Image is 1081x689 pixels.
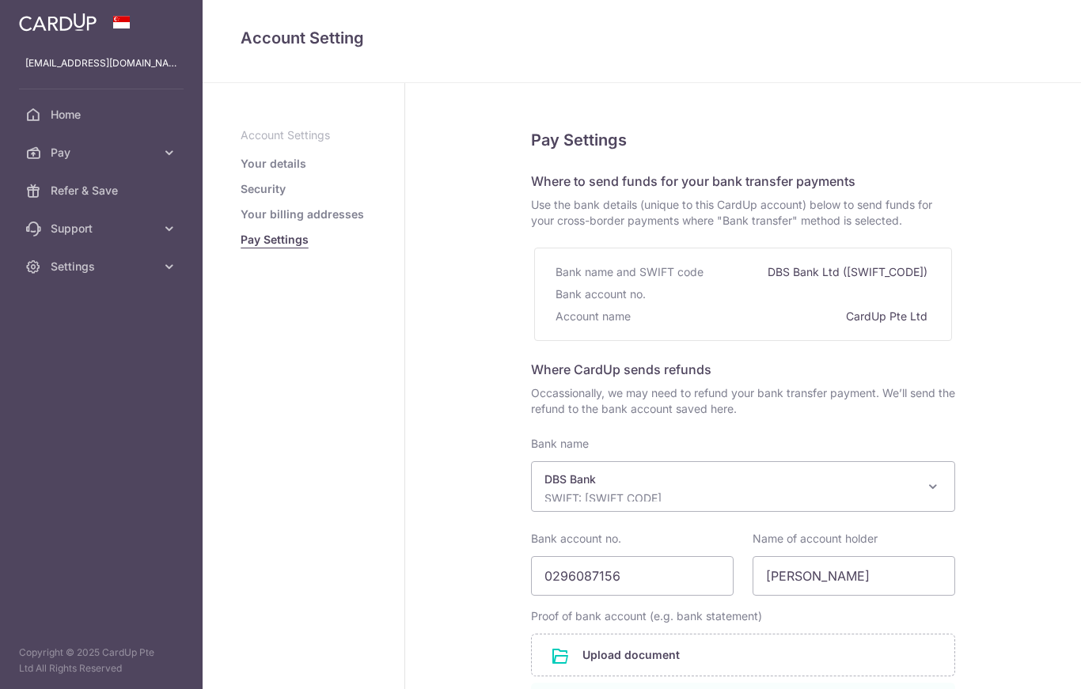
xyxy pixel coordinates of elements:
[846,305,931,327] div: CardUp Pte Ltd
[531,385,955,417] span: Occassionally, we may need to refund your bank transfer payment. We’ll send the refund to the ban...
[531,362,711,377] span: Where CardUp sends refunds
[531,173,855,189] span: Where to send funds for your bank transfer payments
[241,156,306,172] a: Your details
[241,181,286,197] a: Security
[51,145,155,161] span: Pay
[531,127,955,153] h5: Pay Settings
[241,28,364,47] span: translation missing: en.refund_bank_accounts.show.title.account_setting
[241,127,366,143] p: Account Settings
[1027,642,1065,681] iframe: Opens a widget where you can find more information
[556,261,707,283] div: Bank name and SWIFT code
[531,531,621,547] label: Bank account no.
[531,461,955,512] span: DBS Bank
[531,197,955,229] span: Use the bank details (unique to this CardUp account) below to send funds for your cross-border pa...
[532,462,954,511] span: DBS Bank
[753,531,878,547] label: Name of account holder
[241,206,364,222] a: Your billing addresses
[241,232,309,248] a: Pay Settings
[51,259,155,274] span: Settings
[51,107,155,123] span: Home
[544,490,916,506] p: SWIFT: [SWIFT_CODE]
[531,608,762,624] label: Proof of bank account (e.g. bank statement)
[556,305,634,327] div: Account name
[25,55,177,71] p: [EMAIL_ADDRESS][DOMAIN_NAME]
[51,183,155,199] span: Refer & Save
[768,261,931,283] div: DBS Bank Ltd ([SWIFT_CODE])
[51,221,155,237] span: Support
[19,13,97,32] img: CardUp
[556,283,649,305] div: Bank account no.
[531,436,589,452] label: Bank name
[544,471,916,487] p: DBS Bank
[531,634,955,676] div: Upload document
